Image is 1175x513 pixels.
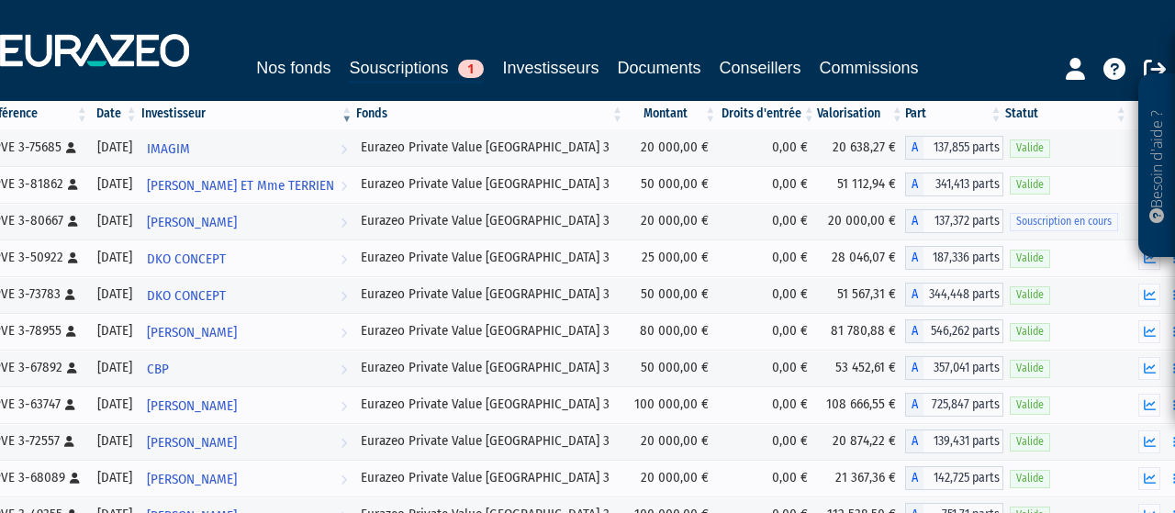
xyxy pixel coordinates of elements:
[718,203,817,240] td: 0,00 €
[718,460,817,496] td: 0,00 €
[66,326,76,337] i: [Français] Personne physique
[96,211,133,230] div: [DATE]
[68,179,78,190] i: [Français] Personne physique
[361,248,619,267] div: Eurazeo Private Value [GEOGRAPHIC_DATA] 3
[361,395,619,414] div: Eurazeo Private Value [GEOGRAPHIC_DATA] 3
[923,319,1004,343] span: 546,262 parts
[923,393,1004,417] span: 725,847 parts
[256,55,330,81] a: Nos fonds
[625,276,718,313] td: 50 000,00 €
[923,136,1004,160] span: 137,855 parts
[625,350,718,386] td: 50 000,00 €
[361,431,619,451] div: Eurazeo Private Value [GEOGRAPHIC_DATA] 3
[905,319,1004,343] div: A - Eurazeo Private Value Europe 3
[923,173,1004,196] span: 341,413 parts
[341,169,347,203] i: Voir l'investisseur
[905,98,1004,129] th: Part: activer pour trier la colonne par ordre croissant
[1003,98,1128,129] th: Statut : activer pour trier la colonne par ordre croissant
[341,132,347,166] i: Voir l'investisseur
[817,98,905,129] th: Valorisation: activer pour trier la colonne par ordre croissant
[1010,433,1050,451] span: Valide
[905,356,923,380] span: A
[905,209,1004,233] div: A - Eurazeo Private Value Europe 3
[140,313,355,350] a: [PERSON_NAME]
[718,129,817,166] td: 0,00 €
[341,426,347,460] i: Voir l'investisseur
[341,316,347,350] i: Voir l'investisseur
[140,166,355,203] a: [PERSON_NAME] ET Mme TERRIEN
[140,129,355,166] a: IMAGIM
[718,313,817,350] td: 0,00 €
[1010,250,1050,267] span: Valide
[1010,323,1050,340] span: Valide
[140,276,355,313] a: DKO CONCEPT
[341,463,347,496] i: Voir l'investisseur
[341,206,347,240] i: Voir l'investisseur
[923,209,1004,233] span: 137,372 parts
[817,386,905,423] td: 108 666,55 €
[625,423,718,460] td: 20 000,00 €
[817,313,905,350] td: 81 780,88 €
[905,136,1004,160] div: A - Eurazeo Private Value Europe 3
[66,142,76,153] i: [Français] Personne physique
[905,429,923,453] span: A
[905,356,1004,380] div: A - Eurazeo Private Value Europe 3
[718,166,817,203] td: 0,00 €
[817,129,905,166] td: 20 638,27 €
[817,350,905,386] td: 53 452,61 €
[68,252,78,263] i: [Français] Personne physique
[923,246,1004,270] span: 187,336 parts
[361,211,619,230] div: Eurazeo Private Value [GEOGRAPHIC_DATA] 3
[147,206,237,240] span: [PERSON_NAME]
[718,423,817,460] td: 0,00 €
[361,284,619,304] div: Eurazeo Private Value [GEOGRAPHIC_DATA] 3
[458,60,484,78] span: 1
[502,55,599,81] a: Investisseurs
[96,174,133,194] div: [DATE]
[625,166,718,203] td: 50 000,00 €
[140,386,355,423] a: [PERSON_NAME]
[68,216,78,227] i: [Français] Personne physique
[625,240,718,276] td: 25 000,00 €
[96,321,133,340] div: [DATE]
[905,136,923,160] span: A
[147,426,237,460] span: [PERSON_NAME]
[905,429,1004,453] div: A - Eurazeo Private Value Europe 3
[147,352,169,386] span: CBP
[625,98,718,129] th: Montant: activer pour trier la colonne par ordre croissant
[718,350,817,386] td: 0,00 €
[361,468,619,487] div: Eurazeo Private Value [GEOGRAPHIC_DATA] 3
[140,240,355,276] a: DKO CONCEPT
[1010,470,1050,487] span: Valide
[90,98,140,129] th: Date: activer pour trier la colonne par ordre croissant
[96,468,133,487] div: [DATE]
[147,389,237,423] span: [PERSON_NAME]
[923,283,1004,307] span: 344,448 parts
[718,276,817,313] td: 0,00 €
[905,393,923,417] span: A
[341,352,347,386] i: Voir l'investisseur
[905,393,1004,417] div: A - Eurazeo Private Value Europe 3
[147,279,226,313] span: DKO CONCEPT
[147,463,237,496] span: [PERSON_NAME]
[718,240,817,276] td: 0,00 €
[1010,396,1050,414] span: Valide
[718,386,817,423] td: 0,00 €
[147,169,334,203] span: [PERSON_NAME] ET Mme TERRIEN
[1010,213,1118,230] span: Souscription en cours
[96,284,133,304] div: [DATE]
[64,436,74,447] i: [Français] Personne physique
[817,276,905,313] td: 51 567,31 €
[96,395,133,414] div: [DATE]
[354,98,625,129] th: Fonds: activer pour trier la colonne par ordre croissant
[625,203,718,240] td: 20 000,00 €
[905,466,923,490] span: A
[625,460,718,496] td: 20 000,00 €
[361,358,619,377] div: Eurazeo Private Value [GEOGRAPHIC_DATA] 3
[96,358,133,377] div: [DATE]
[70,473,80,484] i: [Français] Personne physique
[1010,286,1050,304] span: Valide
[1010,360,1050,377] span: Valide
[341,242,347,276] i: Voir l'investisseur
[820,55,919,81] a: Commissions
